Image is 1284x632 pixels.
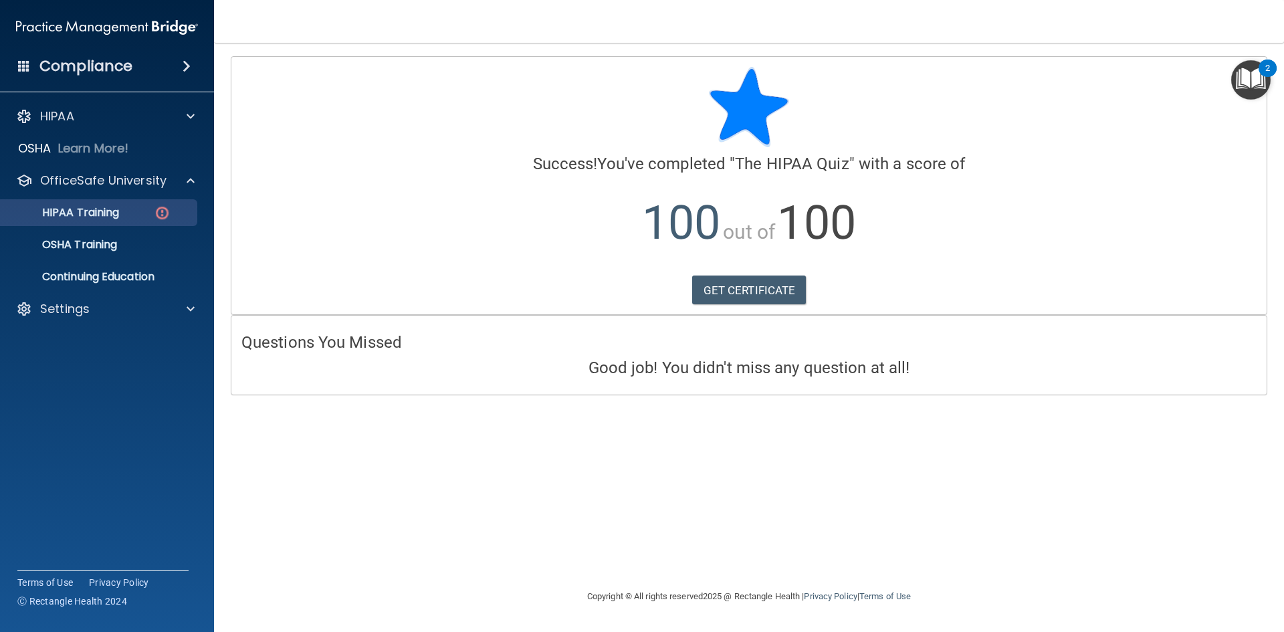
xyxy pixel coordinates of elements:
[709,67,789,147] img: blue-star-rounded.9d042014.png
[40,173,167,189] p: OfficeSafe University
[241,359,1257,377] h4: Good job! You didn't miss any question at all!
[17,595,127,608] span: Ⓒ Rectangle Health 2024
[16,301,195,317] a: Settings
[241,334,1257,351] h4: Questions You Missed
[1265,68,1270,86] div: 2
[642,195,720,250] span: 100
[16,14,198,41] img: PMB logo
[735,154,849,173] span: The HIPAA Quiz
[18,140,51,156] p: OSHA
[89,576,149,589] a: Privacy Policy
[505,575,993,618] div: Copyright © All rights reserved 2025 @ Rectangle Health | |
[154,205,171,221] img: danger-circle.6113f641.png
[16,173,195,189] a: OfficeSafe University
[9,238,117,251] p: OSHA Training
[804,591,857,601] a: Privacy Policy
[1231,60,1271,100] button: Open Resource Center, 2 new notifications
[533,154,598,173] span: Success!
[17,576,73,589] a: Terms of Use
[58,140,129,156] p: Learn More!
[39,57,132,76] h4: Compliance
[723,220,776,243] span: out of
[16,108,195,124] a: HIPAA
[777,195,855,250] span: 100
[40,301,90,317] p: Settings
[40,108,74,124] p: HIPAA
[692,276,807,305] a: GET CERTIFICATE
[859,591,911,601] a: Terms of Use
[9,206,119,219] p: HIPAA Training
[9,270,191,284] p: Continuing Education
[241,155,1257,173] h4: You've completed " " with a score of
